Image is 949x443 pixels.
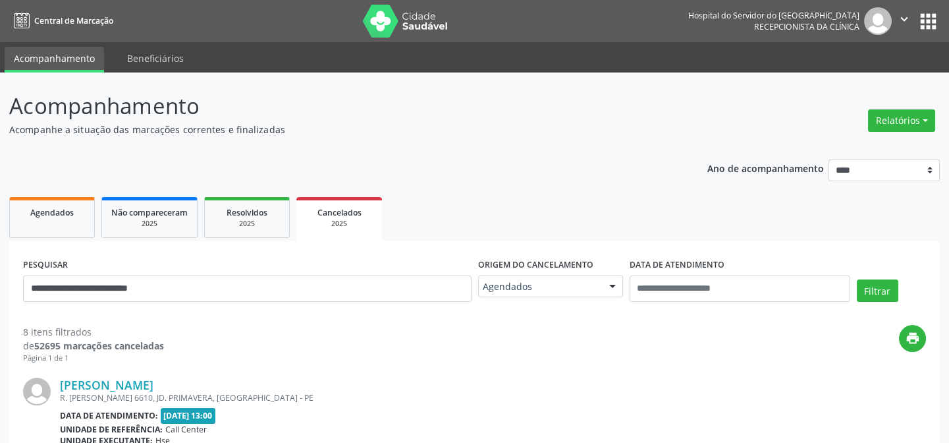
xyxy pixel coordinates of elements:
span: Não compareceram [111,207,188,218]
img: img [864,7,892,35]
label: DATA DE ATENDIMENTO [630,255,724,276]
div: 2025 [214,219,280,229]
a: Acompanhamento [5,47,104,73]
img: img [23,378,51,405]
p: Acompanhamento [9,90,661,123]
label: PESQUISAR [23,255,68,276]
i: print [906,331,920,345]
button: print [899,325,926,352]
b: Data de atendimento: [60,410,158,421]
div: Hospital do Servidor do [GEOGRAPHIC_DATA] [688,10,859,21]
span: Agendados [483,280,596,293]
div: R. [PERSON_NAME] 6610, JD. PRIMAVERA, [GEOGRAPHIC_DATA] - PE [60,392,926,403]
p: Ano de acompanhamento [707,160,824,176]
b: Unidade de referência: [60,424,163,435]
span: Cancelados [317,207,362,218]
div: de [23,339,164,353]
div: 2025 [306,219,373,229]
div: 8 itens filtrados [23,325,164,339]
button: Relatórios [868,109,935,132]
span: Call Center [165,424,207,435]
i:  [897,12,911,26]
div: 2025 [111,219,188,229]
span: Recepcionista da clínica [754,21,859,32]
span: Central de Marcação [34,15,113,26]
span: Resolvidos [227,207,267,218]
strong: 52695 marcações canceladas [34,340,164,352]
span: Agendados [30,207,74,218]
div: Página 1 de 1 [23,353,164,364]
a: Central de Marcação [9,10,113,32]
a: [PERSON_NAME] [60,378,153,392]
p: Acompanhe a situação das marcações correntes e finalizadas [9,123,661,136]
button: apps [917,10,940,33]
span: [DATE] 13:00 [161,408,216,423]
button:  [892,7,917,35]
a: Beneficiários [118,47,193,70]
button: Filtrar [857,280,898,302]
label: Origem do cancelamento [478,255,593,276]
